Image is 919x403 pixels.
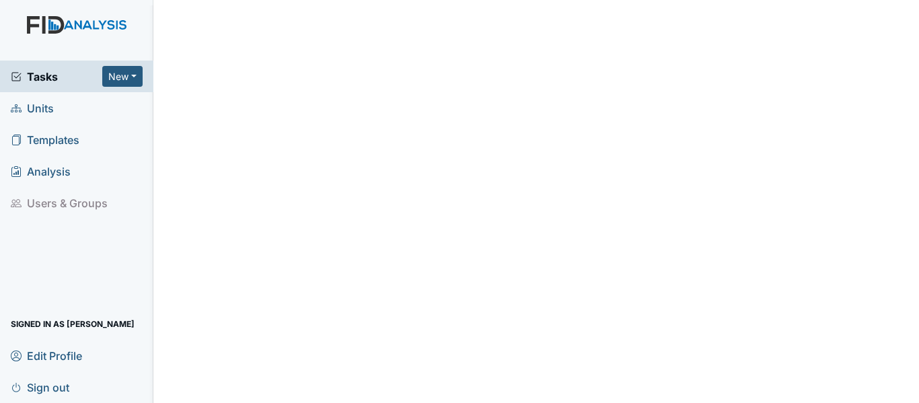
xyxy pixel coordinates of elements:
[11,161,71,182] span: Analysis
[102,66,143,87] button: New
[11,377,69,398] span: Sign out
[11,314,135,334] span: Signed in as [PERSON_NAME]
[11,69,102,85] a: Tasks
[11,345,82,366] span: Edit Profile
[11,129,79,150] span: Templates
[11,98,54,118] span: Units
